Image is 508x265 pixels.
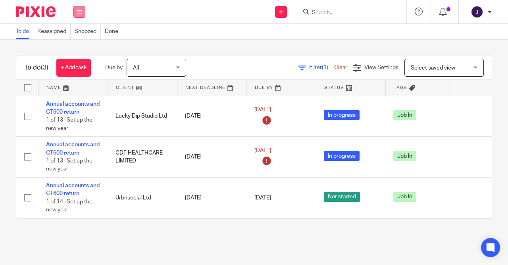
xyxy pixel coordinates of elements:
td: CDF HEALTHCARE LIMITED [108,137,177,178]
span: Not started [324,192,360,202]
span: Job In [393,151,416,161]
input: Search [311,10,383,17]
a: Snoozed [75,24,101,39]
img: Pixie [16,6,56,17]
span: 1 of 13 · Set up the new year [46,158,92,172]
span: (3) [41,64,48,71]
span: [DATE] [254,107,271,112]
a: Done [105,24,122,39]
p: Due by [105,64,123,72]
span: 1 of 14 · Set up the new year [46,199,92,213]
td: Lucky Dip Studio Ltd [108,96,177,137]
span: Filter [309,65,334,70]
a: To do [16,24,33,39]
td: Urbnsocial Ltd [108,178,177,218]
a: + Add task [56,59,91,77]
span: View Settings [364,65,398,70]
span: Tags [394,85,407,90]
span: In progress [324,151,360,161]
span: In progress [324,110,360,120]
a: Annual accounts and CT600 return [46,101,100,115]
span: Select saved view [411,65,455,71]
h1: To do [24,64,48,72]
span: [DATE] [254,148,271,153]
span: Job In [393,110,416,120]
span: 1 of 13 · Set up the new year [46,117,92,131]
td: [DATE] [177,96,246,137]
span: (1) [322,65,328,70]
span: [DATE] [254,195,271,201]
span: All [133,65,139,71]
span: Job In [393,192,416,202]
a: Clear [334,65,347,70]
a: Annual accounts and CT600 return [46,183,100,196]
a: Annual accounts and CT600 return [46,142,100,155]
td: [DATE] [177,137,246,178]
a: Reassigned [37,24,71,39]
td: [DATE] [177,178,246,218]
img: svg%3E [471,6,483,18]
